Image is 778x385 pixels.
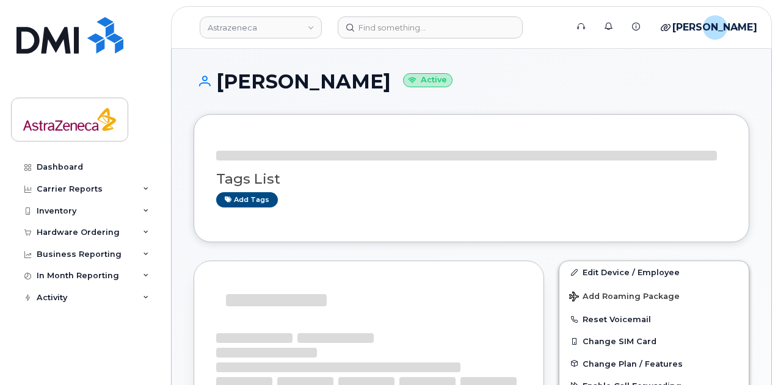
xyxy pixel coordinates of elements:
[559,353,749,375] button: Change Plan / Features
[569,292,680,303] span: Add Roaming Package
[403,73,453,87] small: Active
[559,330,749,352] button: Change SIM Card
[583,359,683,368] span: Change Plan / Features
[559,308,749,330] button: Reset Voicemail
[194,71,749,92] h1: [PERSON_NAME]
[559,261,749,283] a: Edit Device / Employee
[216,171,727,187] h3: Tags List
[559,283,749,308] button: Add Roaming Package
[216,192,278,207] a: Add tags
